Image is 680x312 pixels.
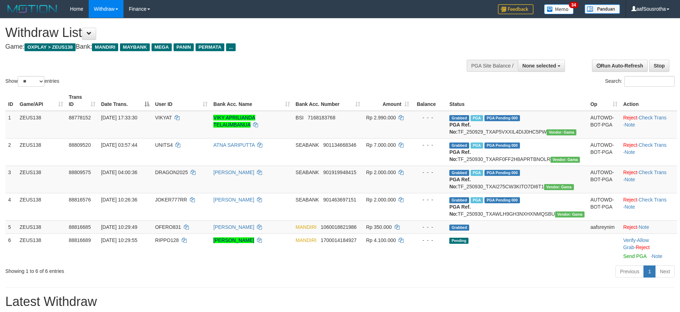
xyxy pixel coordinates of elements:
span: [DATE] 10:29:55 [101,237,137,243]
span: Marked by aafkaynarin [471,170,483,176]
a: Check Trans [638,170,667,175]
a: Reject [623,224,637,230]
b: PGA Ref. No: [449,149,471,162]
h4: Game: Bank: [5,43,446,50]
a: Reject [623,170,637,175]
span: MANDIRI [92,43,118,51]
td: TF_250929_TXAP5VXXIL4DIJ0HC5PW [446,111,587,139]
a: Send PGA [623,253,646,259]
th: Amount: activate to sort column ascending [363,91,412,111]
span: Vendor URL: https://trx31.1velocity.biz [544,184,574,190]
span: Copy 1700014184927 to clipboard [321,237,357,243]
a: Note [652,253,663,259]
span: SEABANK [296,197,319,203]
span: ... [226,43,236,51]
b: PGA Ref. No: [449,204,471,217]
div: - - - [415,224,444,231]
td: AUTOWD-BOT-PGA [587,111,620,139]
img: MOTION_logo.png [5,4,59,14]
th: Op: activate to sort column ascending [587,91,620,111]
span: MEGA [152,43,172,51]
div: - - - [415,114,444,121]
a: Verify [623,237,636,243]
span: Grabbed [449,115,469,121]
span: MANDIRI [296,237,317,243]
span: RIPPO128 [155,237,179,243]
div: PGA Site Balance / [467,60,518,72]
a: ATNA SARIPUTTA [213,142,254,148]
span: PANIN [174,43,194,51]
h1: Withdraw List [5,26,446,40]
a: Check Trans [638,142,667,148]
span: [DATE] 17:33:30 [101,115,137,120]
a: Next [655,265,675,278]
td: 1 [5,111,17,139]
a: Check Trans [638,115,667,120]
b: PGA Ref. No: [449,122,471,135]
a: Note [638,224,649,230]
label: Search: [605,76,675,87]
div: - - - [415,141,444,149]
span: PGA Pending [484,197,520,203]
th: User ID: activate to sort column ascending [152,91,210,111]
a: Check Trans [638,197,667,203]
a: Previous [615,265,644,278]
a: Stop [649,60,669,72]
th: Date Trans.: activate to sort column descending [98,91,152,111]
td: TF_250930_TXARF0FF2H8APRTBNOLR [446,138,587,166]
span: SEABANK [296,170,319,175]
span: · [623,237,649,250]
span: MANDIRI [296,224,317,230]
a: Reject [623,142,637,148]
span: Grabbed [449,170,469,176]
span: OFERO831 [155,224,181,230]
td: TF_250930_TXAI275CW3KITO7DI6T1 [446,166,587,193]
th: Bank Acc. Number: activate to sort column ascending [293,91,363,111]
b: PGA Ref. No: [449,177,471,189]
span: Vendor URL: https://trx31.1velocity.biz [550,157,580,163]
span: SEABANK [296,142,319,148]
span: Copy 901463697151 to clipboard [323,197,356,203]
th: Balance [412,91,446,111]
td: TF_250930_TXAWLH9GH3NXHXNMQSBU [446,193,587,220]
span: 88778152 [69,115,91,120]
th: ID [5,91,17,111]
td: AUTOWD-BOT-PGA [587,166,620,193]
a: [PERSON_NAME] [213,224,254,230]
img: panduan.png [585,4,620,14]
td: aafsreynim [587,220,620,233]
span: [DATE] 03:57:44 [101,142,137,148]
span: 88816576 [69,197,91,203]
a: Note [625,122,635,128]
img: Feedback.jpg [498,4,533,14]
td: · · [620,138,677,166]
a: Note [625,149,635,155]
td: · · [620,111,677,139]
select: Showentries [18,76,44,87]
span: None selected [522,63,556,69]
td: ZEUS138 [17,233,66,263]
button: None selected [518,60,565,72]
td: 2 [5,138,17,166]
a: 1 [643,265,656,278]
span: Marked by aafkaynarin [471,142,483,149]
h1: Latest Withdraw [5,295,675,309]
span: Grabbed [449,225,469,231]
div: Showing 1 to 6 of 6 entries [5,265,278,275]
span: DRAGON2025 [155,170,188,175]
span: Vendor URL: https://trx31.1velocity.biz [555,211,585,217]
td: AUTOWD-BOT-PGA [587,193,620,220]
a: Allow Grab [623,237,649,250]
div: - - - [415,169,444,176]
span: UNITS4 [155,142,173,148]
a: Note [625,204,635,210]
th: Trans ID: activate to sort column ascending [66,91,98,111]
img: Button%20Memo.svg [544,4,574,14]
td: 3 [5,166,17,193]
span: PGA Pending [484,142,520,149]
span: Copy 1060018821986 to clipboard [321,224,357,230]
span: 88809575 [69,170,91,175]
span: Copy 901134668346 to clipboard [323,142,356,148]
span: 34 [569,2,578,8]
td: ZEUS138 [17,166,66,193]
